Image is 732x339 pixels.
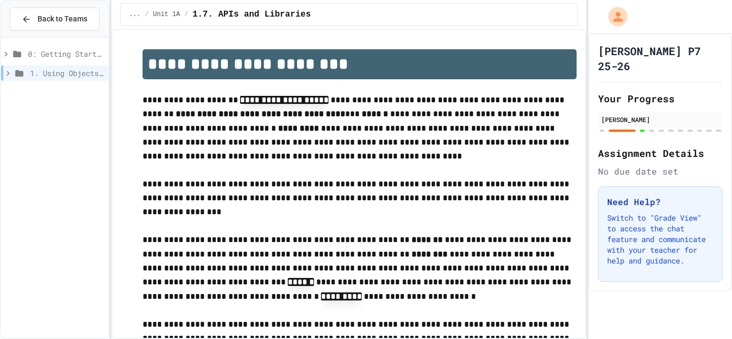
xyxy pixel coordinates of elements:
[607,213,713,266] p: Switch to "Grade View" to access the chat feature and communicate with your teacher for help and ...
[598,146,722,161] h2: Assignment Details
[129,10,141,19] span: ...
[598,165,722,178] div: No due date set
[687,296,721,328] iframe: chat widget
[10,7,100,31] button: Back to Teams
[607,195,713,208] h3: Need Help?
[601,115,719,124] div: [PERSON_NAME]
[184,10,188,19] span: /
[597,4,630,29] div: My Account
[598,91,722,106] h2: Your Progress
[153,10,180,19] span: Unit 1A
[30,67,104,79] span: 1. Using Objects and Methods
[598,43,722,73] h1: [PERSON_NAME] P7 25-26
[145,10,148,19] span: /
[38,13,87,25] span: Back to Teams
[192,8,311,21] span: 1.7. APIs and Libraries
[28,48,104,59] span: 0: Getting Started
[643,250,721,295] iframe: chat widget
